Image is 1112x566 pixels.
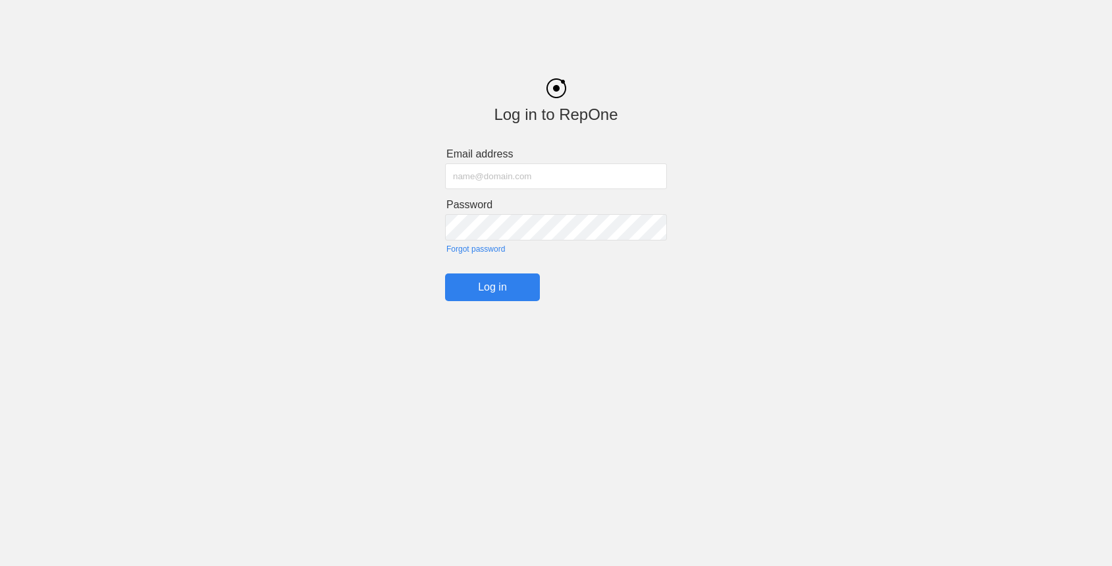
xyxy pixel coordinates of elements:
a: Forgot password [446,244,667,254]
label: Email address [446,148,667,160]
div: Log in to RepOne [445,105,667,124]
img: black_logo.png [546,78,566,98]
iframe: Chat Widget [875,413,1112,566]
label: Password [446,199,667,211]
input: name@domain.com [445,163,667,189]
input: Log in [445,273,540,301]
